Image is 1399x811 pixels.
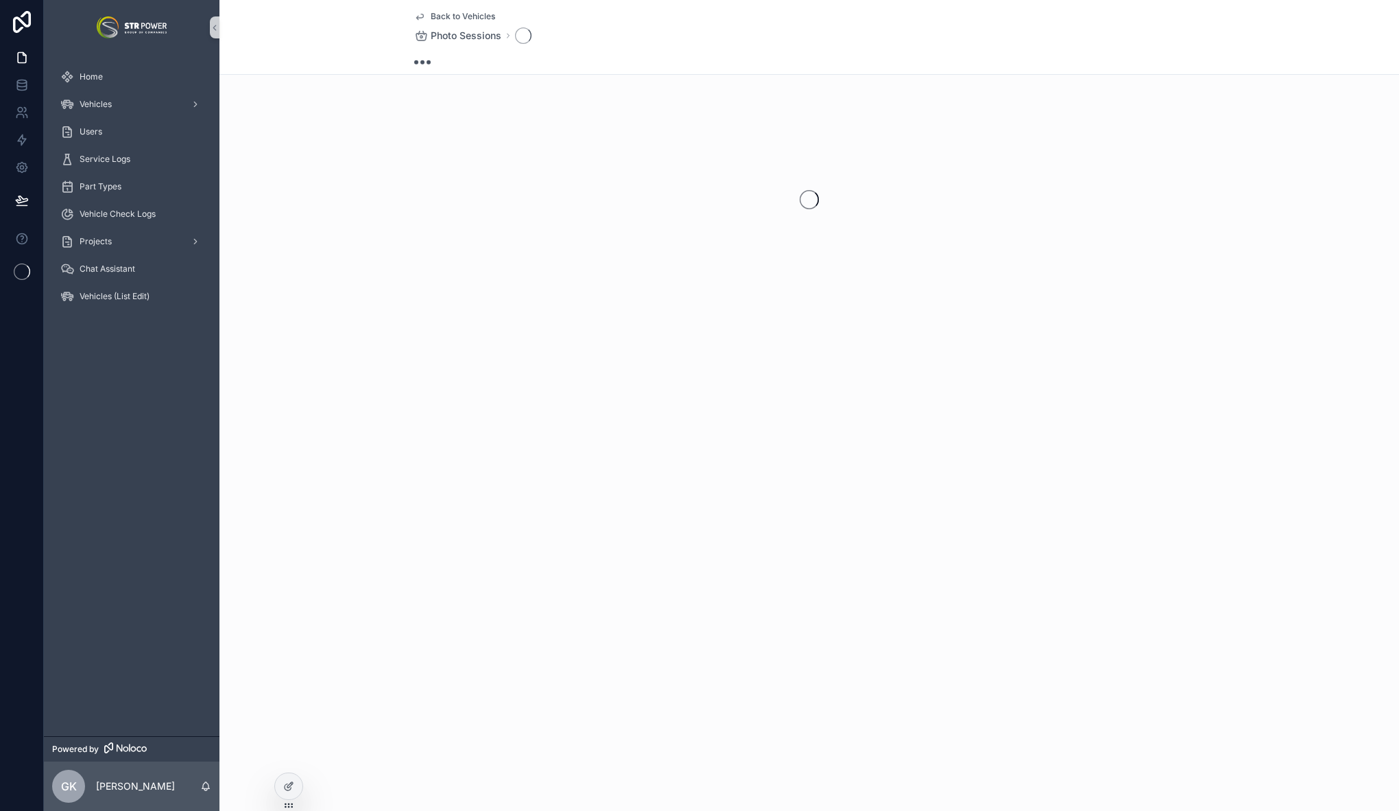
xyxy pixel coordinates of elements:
[414,11,495,22] a: Back to Vehicles
[44,55,219,327] div: scrollable content
[431,11,495,22] span: Back to Vehicles
[80,99,112,110] span: Vehicles
[80,291,150,302] span: Vehicles (List Edit)
[44,736,219,762] a: Powered by
[80,263,135,274] span: Chat Assistant
[52,229,211,254] a: Projects
[52,202,211,226] a: Vehicle Check Logs
[52,64,211,89] a: Home
[52,119,211,144] a: Users
[80,209,156,220] span: Vehicle Check Logs
[96,779,175,793] p: [PERSON_NAME]
[431,29,501,43] span: Photo Sessions
[80,154,130,165] span: Service Logs
[52,744,99,755] span: Powered by
[52,257,211,281] a: Chat Assistant
[97,16,167,38] img: App logo
[80,181,121,192] span: Part Types
[52,147,211,172] a: Service Logs
[414,29,501,43] a: Photo Sessions
[80,71,103,82] span: Home
[80,126,102,137] span: Users
[52,284,211,309] a: Vehicles (List Edit)
[52,174,211,199] a: Part Types
[52,92,211,117] a: Vehicles
[80,236,112,247] span: Projects
[61,778,77,795] span: GK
